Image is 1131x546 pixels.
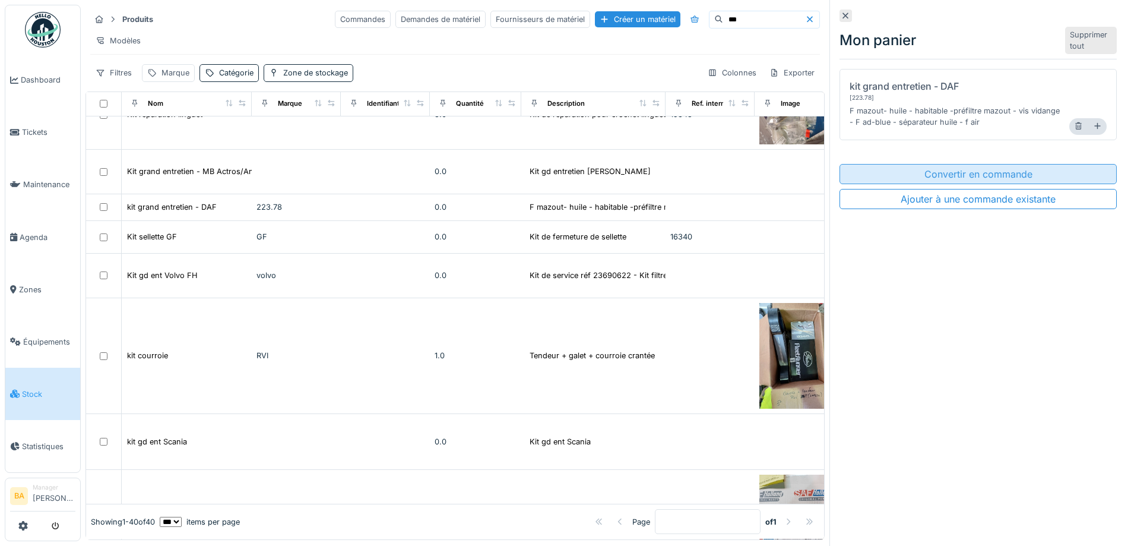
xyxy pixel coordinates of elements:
div: 223.78 [256,201,336,213]
div: Marque [161,67,189,78]
div: kit gd ent Scania [127,436,187,447]
span: Tickets [22,127,75,138]
div: Ref. interne [692,99,729,109]
div: 0.0 [435,201,517,213]
li: BA [10,487,28,505]
div: Quantité [456,99,484,109]
div: items per page [160,516,240,528]
div: Kit grand entretien - MB Actros/Antos [127,166,265,177]
a: Tickets [5,106,80,159]
div: Catégorie [219,67,254,78]
div: kit grand entretien - DAF [850,79,959,93]
div: Kit de fermeture de sellette [530,231,626,242]
div: Identifiant interne [367,99,424,109]
div: Nom [148,99,163,109]
div: Exporter [764,64,820,81]
a: Maintenance [5,159,80,211]
div: Commandes [335,11,391,28]
div: Supprimer tout [1065,27,1117,54]
div: Kit gd ent Scania [530,436,591,447]
div: Créer un matériel [595,11,680,27]
div: Description [547,99,585,109]
a: Dashboard [5,54,80,106]
div: RVI [256,350,336,361]
div: F mazout- huile - habitable -préfiltre mazout - vis vidange - F ad-blue - séparateur huile - f air [850,103,1060,130]
div: 0.0 [435,166,517,177]
div: Kit sellette GF [127,231,177,242]
a: Agenda [5,211,80,263]
img: Badge_color-CXgf-gQk.svg [25,12,61,48]
div: kit grand entretien - DAF [127,201,217,213]
div: Filtres [90,64,137,81]
div: Image [781,99,800,109]
div: kit courroie [127,350,168,361]
div: Marque [278,99,302,109]
strong: of 1 [765,516,777,528]
div: Mon panier [839,30,1065,51]
span: Maintenance [23,179,75,190]
span: Dashboard [21,74,75,86]
div: Page [632,516,650,528]
div: Showing 1 - 40 of 40 [91,516,155,528]
div: volvo [256,270,336,281]
a: Stock [5,368,80,420]
div: Colonnes [702,64,762,81]
span: Stock [22,389,75,400]
span: Équipements [23,336,75,348]
a: BA Manager[PERSON_NAME] [10,483,75,512]
div: Modèles [90,32,146,49]
div: 0.0 [435,270,517,281]
li: [PERSON_NAME] [33,483,75,509]
span: Zones [19,284,75,295]
div: Kit gd entretien [PERSON_NAME] [530,166,651,177]
div: Demandes de matériel [395,11,486,28]
div: F mazout- huile - habitable -préfiltre mazout -... [530,201,704,213]
div: Kit de service réf 23690622 - Kit filtre hile r... [530,270,694,281]
div: Kit gd ent Volvo FH [127,270,198,281]
img: kit courroie [759,303,839,409]
div: Convertir en commande [839,164,1117,184]
a: Zones [5,263,80,315]
div: Manager [33,483,75,492]
span: Agenda [20,232,75,243]
div: Tendeur + galet + courroie crantée [530,350,655,361]
div: 0.0 [435,436,517,447]
div: 16340 [670,231,750,242]
a: Statistiques [5,420,80,472]
span: Statistiques [22,441,75,452]
div: [ 223.78 ] [850,93,874,102]
a: Équipements [5,315,80,368]
div: 1.0 [435,350,517,361]
div: Fournisseurs de matériel [490,11,590,28]
div: GF [256,231,336,242]
strong: Produits [118,14,158,25]
div: Zone de stockage [283,67,348,78]
div: 0.0 [435,231,517,242]
div: Ajouter à une commande existante [839,189,1117,209]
